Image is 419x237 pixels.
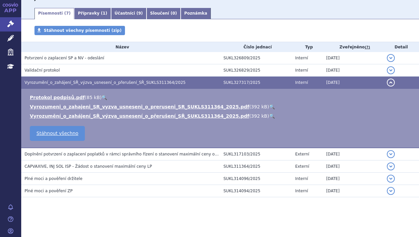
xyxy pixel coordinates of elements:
[387,79,395,87] button: detail
[269,113,275,119] a: 🔍
[220,77,292,89] td: SUKL327317/2025
[25,152,371,156] span: Doplnění potvrzení o zaplacení poplatků v rámci správního řízení o stanovení maximální ceny očkov...
[220,185,292,197] td: SUKL314094/2025
[30,94,412,101] li: ( )
[387,66,395,74] button: detail
[25,164,152,169] span: CAPVAXIVE, INJ SOL ISP - Žádost o stanovení maximální ceny LP
[172,11,175,16] span: 0
[74,8,111,19] a: Přípravky (1)
[66,11,69,16] span: 7
[220,173,292,185] td: SUKL314096/2025
[25,176,83,181] span: Plné moci a pověření držitele
[30,103,412,110] li: ( )
[138,11,141,16] span: 9
[323,173,384,185] td: [DATE]
[103,11,105,16] span: 1
[25,80,186,85] span: Vyrozumění_o_zahájení_SŘ_výzva_usnesení_o_přerušení_SŘ_SUKLS311364/2025
[295,56,308,60] span: Interní
[87,95,100,100] span: 85 kB
[220,148,292,160] td: SUKL317103/2025
[365,45,370,50] abbr: (?)
[30,104,249,109] a: Vyrozumeni_o_zahajeni_SR_vyzva_usneseni_o_preruseni_SR_SUKLS311364_2025.pdf
[25,56,104,60] span: Potvrzení o zaplacení SP a NV - odeslání
[147,8,181,19] a: Sloučení (0)
[220,52,292,64] td: SUKL326809/2025
[181,8,211,19] a: Poznámka
[387,187,395,195] button: detail
[323,64,384,77] td: [DATE]
[295,68,308,73] span: Interní
[251,113,267,119] span: 392 kB
[25,68,60,73] span: Validační protokol
[323,52,384,64] td: [DATE]
[220,160,292,173] td: SUKL311364/2025
[323,185,384,197] td: [DATE]
[30,126,85,141] a: Stáhnout všechno
[295,80,308,85] span: Interní
[30,113,249,119] a: Vyrozumění_o_zahájení_SŘ_výzva_usnesení_o_přerušení_SŘ_SUKLS311364_2025.pdf
[220,64,292,77] td: SUKL326829/2025
[292,42,323,52] th: Typ
[21,42,220,52] th: Název
[111,8,147,19] a: Účastníci (9)
[295,164,309,169] span: Externí
[295,189,308,193] span: Interní
[30,113,412,119] li: ( )
[323,42,384,52] th: Zveřejněno
[384,42,419,52] th: Detail
[101,95,107,100] a: 🔍
[323,148,384,160] td: [DATE]
[30,95,85,100] a: Protokol podpisů.pdf
[387,150,395,158] button: detail
[323,160,384,173] td: [DATE]
[251,104,267,109] span: 392 kB
[34,8,74,19] a: Písemnosti (7)
[295,176,308,181] span: Interní
[387,54,395,62] button: detail
[44,28,122,33] span: Stáhnout všechny písemnosti (zip)
[269,104,275,109] a: 🔍
[387,162,395,170] button: detail
[220,42,292,52] th: Číslo jednací
[387,175,395,183] button: detail
[295,152,309,156] span: Externí
[25,189,73,193] span: Plné moci a pověření ZP
[34,26,125,35] a: Stáhnout všechny písemnosti (zip)
[323,77,384,89] td: [DATE]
